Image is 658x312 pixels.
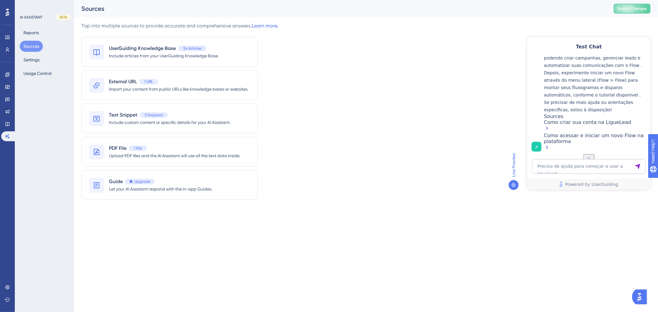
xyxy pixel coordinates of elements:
[510,153,517,177] span: Live Preview
[109,85,248,93] span: Import your content from public URLs like knowledge bases or websites.
[252,23,278,29] a: Learn more.
[109,45,176,52] span: UserGuiding Knowledge Base
[17,96,120,115] div: Como acessar e iniciar um novo Flow na plataforma
[20,68,55,79] button: Usage Control
[109,152,240,159] span: Upload PDF files and the AI Assistant will use all the text data inside.
[109,145,126,152] span: PDF File
[109,78,137,85] span: External URL
[56,15,71,20] div: BETA
[81,22,278,30] div: Tap into multiple sources to provide accurate and comprehensive answers.
[134,179,150,184] span: Upgrade
[614,4,651,14] button: Publish Changes
[109,178,123,185] span: Guide
[109,52,218,60] span: Include articles from your UserGuiding Knowledge Base.
[14,2,39,9] span: Need Help?
[183,46,201,51] span: 54 Articles
[109,119,230,126] span: Include custom content or specific details for your AI Assistant.
[145,113,163,117] span: 3 Snippets
[109,111,137,119] span: Text Snippet
[5,122,118,137] textarea: AI Assistant Text Input
[632,288,651,306] iframe: UserGuiding AI Assistant Launcher
[109,185,212,193] span: Let your AI Assistant respond with the in-app Guides.
[20,54,43,65] button: Settings
[20,27,43,38] button: Reports
[17,82,120,96] div: Como criar sua conta na LigueLead
[38,144,91,151] span: Powered by UserGuiding
[20,41,43,52] button: Sources
[134,146,142,151] span: 1 File
[144,79,153,84] span: 1 URL
[81,4,598,13] div: Sources
[107,126,114,133] div: Send Message
[527,37,651,190] iframe: UserGuiding AI Assistant
[20,15,42,20] div: AI ASSISTANT
[617,6,647,11] span: Publish Changes
[17,76,36,82] span: Sources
